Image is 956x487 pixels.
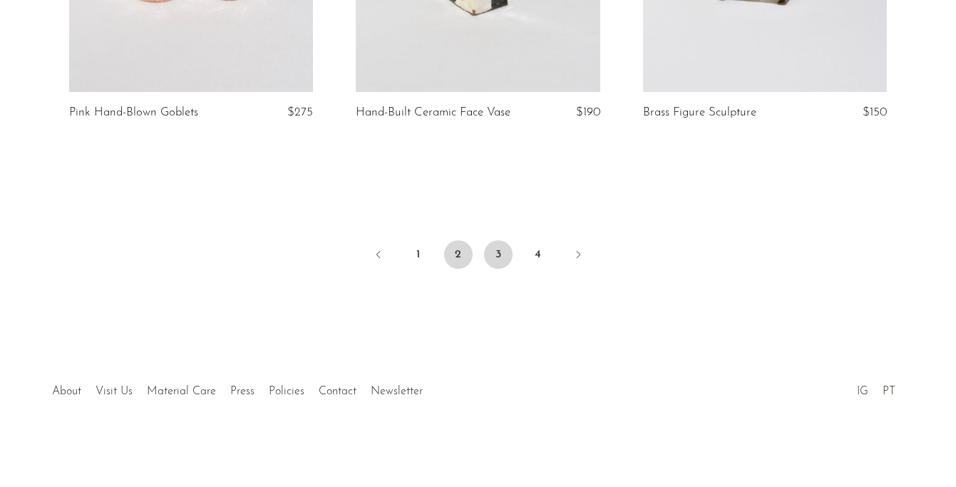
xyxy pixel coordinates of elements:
[52,386,81,397] a: About
[883,386,895,397] a: PT
[564,240,592,272] a: Next
[230,386,255,397] a: Press
[444,240,473,269] span: 2
[287,106,313,118] span: $275
[319,386,356,397] a: Contact
[850,374,903,401] ul: Social Medias
[643,106,756,119] a: Brass Figure Sculpture
[356,106,510,119] a: Hand-Built Ceramic Face Vase
[45,374,430,401] ul: Quick links
[484,240,513,269] a: 3
[269,386,304,397] a: Policies
[147,386,216,397] a: Material Care
[364,240,393,272] a: Previous
[576,106,600,118] span: $190
[524,240,552,269] a: 4
[857,386,868,397] a: IG
[69,106,198,119] a: Pink Hand-Blown Goblets
[404,240,433,269] a: 1
[96,386,133,397] a: Visit Us
[863,106,887,118] span: $150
